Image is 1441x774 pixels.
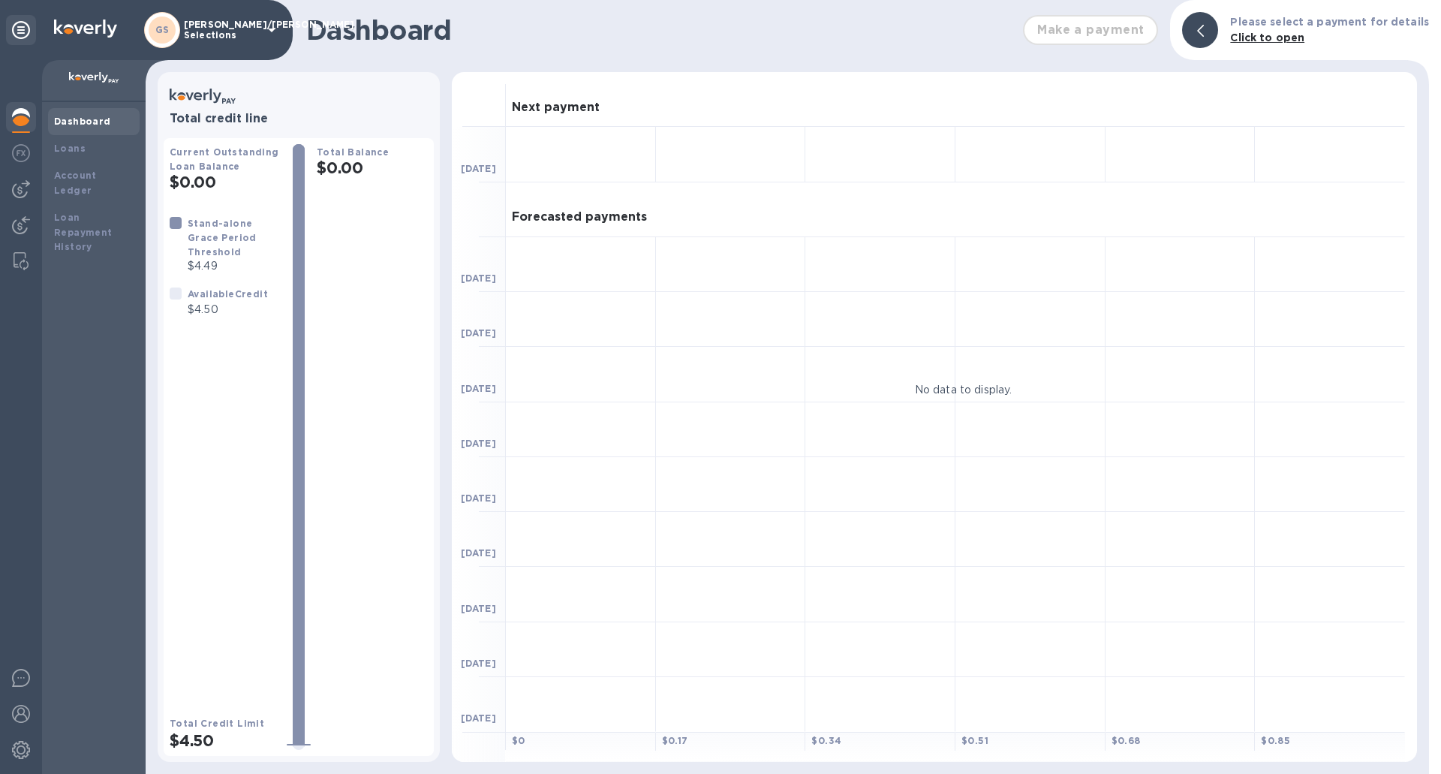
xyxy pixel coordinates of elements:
b: Total Balance [317,146,389,158]
b: [DATE] [461,603,496,614]
b: Loan Repayment History [54,212,113,253]
b: GS [155,24,170,35]
img: Logo [54,20,117,38]
h2: $0.00 [170,173,281,191]
b: Dashboard [54,116,111,127]
h1: Dashboard [306,14,1015,46]
h2: $4.50 [170,731,281,750]
b: [DATE] [461,273,496,284]
b: [DATE] [461,327,496,339]
b: Loans [54,143,86,154]
p: No data to display. [915,381,1012,397]
b: [DATE] [461,438,496,449]
h3: Total credit line [170,112,428,126]
b: Total Credit Limit [170,718,264,729]
b: $ 0.51 [961,735,988,746]
b: [DATE] [461,712,496,724]
b: [DATE] [461,163,496,174]
b: Stand-alone Grace Period Threshold [188,218,257,257]
b: Available Credit [188,288,268,300]
p: $4.49 [188,258,281,274]
b: [DATE] [461,658,496,669]
div: Unpin categories [6,15,36,45]
b: $ 0.17 [662,735,688,746]
h2: $0.00 [317,158,428,177]
p: $4.50 [188,302,268,318]
b: Click to open [1230,32,1304,44]
img: Foreign exchange [12,144,30,162]
b: Current Outstanding Loan Balance [170,146,279,172]
b: [DATE] [461,547,496,559]
p: [PERSON_NAME]/[PERSON_NAME] Selections [184,20,259,41]
h3: Next payment [512,101,600,115]
b: $ 0.68 [1112,735,1141,746]
b: Please select a payment for details [1230,16,1429,28]
b: $ 0.34 [811,735,841,746]
b: [DATE] [461,492,496,504]
b: $ 0.85 [1261,735,1290,746]
b: Account Ledger [54,170,97,196]
h3: Forecasted payments [512,210,647,224]
b: [DATE] [461,383,496,394]
b: $ 0 [512,735,525,746]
